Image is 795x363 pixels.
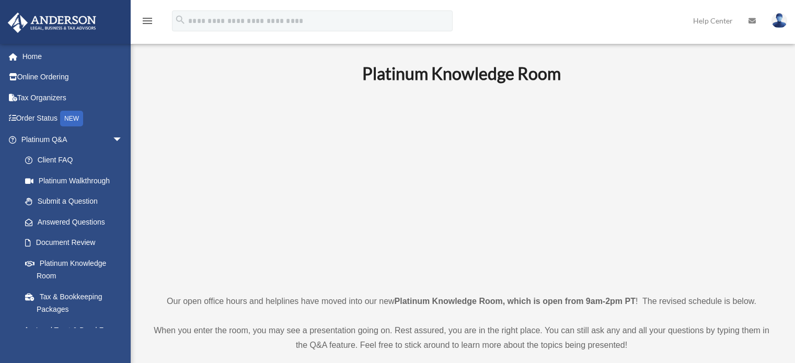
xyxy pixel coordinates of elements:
[15,150,139,171] a: Client FAQ
[112,129,133,150] span: arrow_drop_down
[15,253,133,286] a: Platinum Knowledge Room
[60,111,83,126] div: NEW
[141,15,154,27] i: menu
[7,67,139,88] a: Online Ordering
[771,13,787,28] img: User Pic
[15,170,139,191] a: Platinum Walkthrough
[149,323,774,353] p: When you enter the room, you may see a presentation going on. Rest assured, you are in the right ...
[305,98,618,275] iframe: 231110_Toby_KnowledgeRoom
[15,212,139,232] a: Answered Questions
[7,108,139,130] a: Order StatusNEW
[7,129,139,150] a: Platinum Q&Aarrow_drop_down
[175,14,186,26] i: search
[7,87,139,108] a: Tax Organizers
[149,294,774,309] p: Our open office hours and helplines have moved into our new ! The revised schedule is below.
[7,46,139,67] a: Home
[15,320,139,341] a: Land Trust & Deed Forum
[395,297,636,306] strong: Platinum Knowledge Room, which is open from 9am-2pm PT
[5,13,99,33] img: Anderson Advisors Platinum Portal
[15,232,139,253] a: Document Review
[15,191,139,212] a: Submit a Question
[362,63,561,84] b: Platinum Knowledge Room
[15,286,139,320] a: Tax & Bookkeeping Packages
[141,18,154,27] a: menu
